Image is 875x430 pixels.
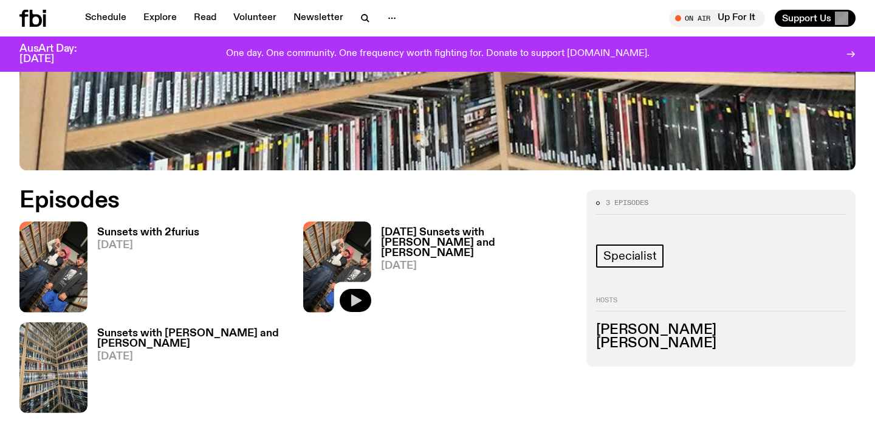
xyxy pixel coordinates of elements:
a: Sunsets with [PERSON_NAME] and [PERSON_NAME][DATE] [87,328,289,413]
a: Sunsets with 2furius[DATE] [87,227,199,312]
h3: Sunsets with 2furius [97,227,199,238]
a: Volunteer [226,10,284,27]
a: Newsletter [286,10,351,27]
span: [DATE] [381,261,572,271]
span: [DATE] [97,240,199,251]
h3: [DATE] Sunsets with [PERSON_NAME] and [PERSON_NAME] [381,227,572,258]
a: Schedule [78,10,134,27]
span: [DATE] [97,352,289,362]
h2: Hosts [596,297,846,311]
h3: [PERSON_NAME] [596,324,846,337]
span: Support Us [782,13,831,24]
button: On AirUp For It [669,10,765,27]
img: A corner shot of the fbi music library [19,322,87,413]
h3: Sunsets with [PERSON_NAME] and [PERSON_NAME] [97,328,289,349]
p: One day. One community. One frequency worth fighting for. Donate to support [DOMAIN_NAME]. [226,49,650,60]
a: Specialist [596,244,664,268]
h2: Episodes [19,190,572,212]
h3: [PERSON_NAME] [596,337,846,350]
span: Specialist [603,249,656,263]
span: 3 episodes [606,199,648,206]
button: Support Us [775,10,856,27]
a: Explore [136,10,184,27]
a: [DATE] Sunsets with [PERSON_NAME] and [PERSON_NAME][DATE] [371,227,572,312]
a: Read [187,10,224,27]
h3: AusArt Day: [DATE] [19,44,97,64]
